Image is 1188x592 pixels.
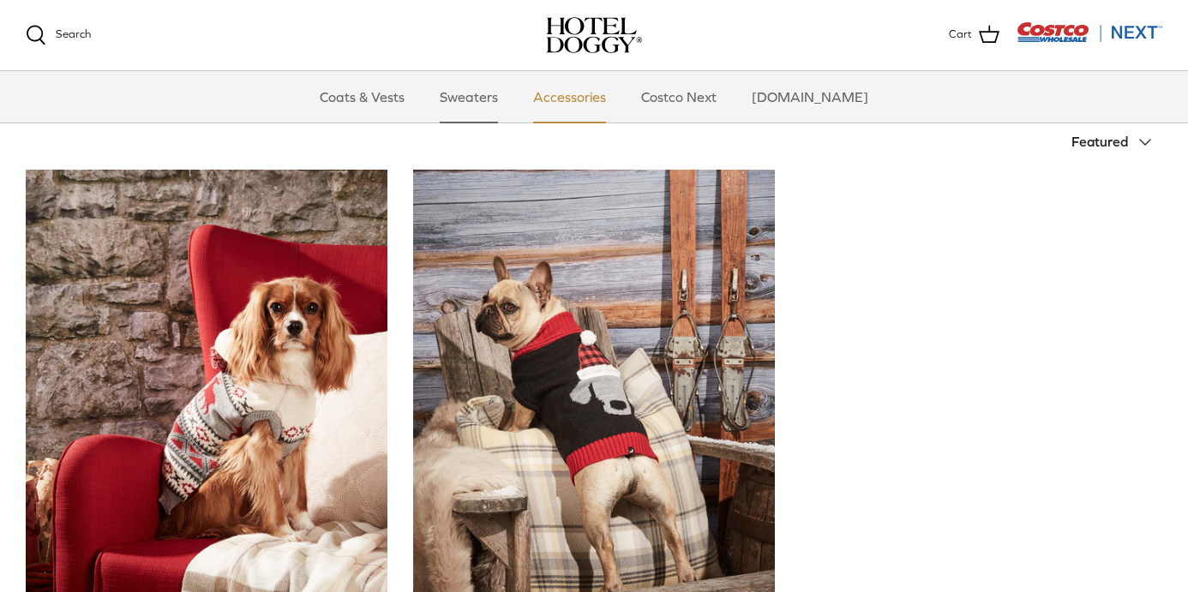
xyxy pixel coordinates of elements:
span: Search [56,27,91,40]
span: Featured [1071,134,1128,149]
a: Cart [949,24,999,46]
a: [DOMAIN_NAME] [736,71,884,123]
a: Coats & Vests [304,71,420,123]
span: Cart [949,26,972,44]
a: Search [26,25,91,45]
img: hoteldoggycom [546,17,642,53]
a: Sweaters [424,71,513,123]
a: hoteldoggy.com hoteldoggycom [546,17,642,53]
a: Visit Costco Next [1017,33,1162,45]
img: Costco Next [1017,21,1162,43]
a: Accessories [518,71,621,123]
a: Costco Next [626,71,732,123]
button: Featured [1071,123,1162,161]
